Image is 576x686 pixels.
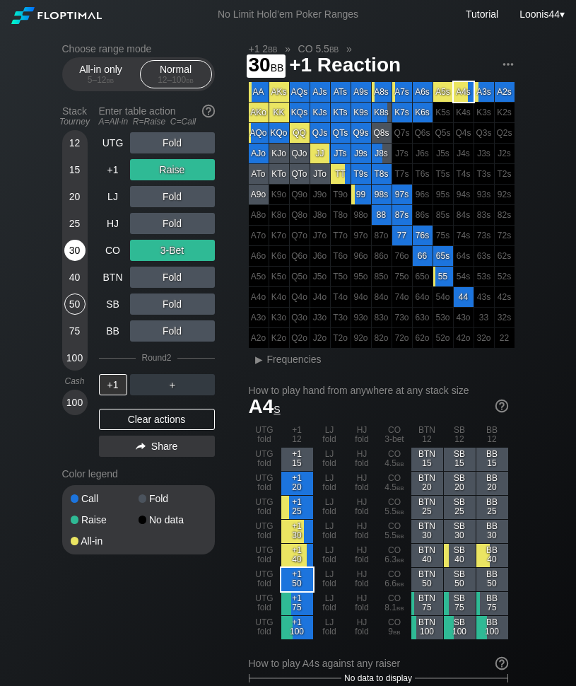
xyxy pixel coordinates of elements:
div: Cash [57,376,93,386]
span: A4 [249,395,281,417]
div: 100% fold in prior round [495,144,515,163]
div: 100% fold in prior round [454,164,474,184]
div: No data [139,515,206,525]
div: 100% fold in prior round [249,328,269,348]
div: 3-Bet [130,240,215,261]
div: 100% fold in prior round [269,205,289,225]
div: UTG fold [249,568,281,591]
div: 100% fold in prior round [290,328,310,348]
div: 100% fold in prior round [495,103,515,122]
div: 100% fold in prior round [413,123,433,143]
div: CO 4.5 [379,472,411,495]
div: UTG fold [249,496,281,519]
div: LJ fold [314,472,346,495]
div: 100% fold in prior round [372,308,392,327]
span: » [339,43,359,54]
div: HJ fold [346,448,378,471]
div: 100% fold in prior round [413,267,433,286]
div: KJo [269,144,289,163]
div: LJ fold [314,448,346,471]
span: » [278,43,298,54]
div: 100% fold in prior round [413,308,433,327]
div: 100% fold in prior round [474,246,494,266]
div: QTo [290,164,310,184]
div: 100% fold in prior round [454,144,474,163]
div: 12 – 100 [146,75,206,85]
div: +1 12 [281,424,313,447]
div: SB [99,293,127,315]
div: +1 50 [281,568,313,591]
div: K9s [351,103,371,122]
div: 100% fold in prior round [249,287,269,307]
div: 50 [64,293,86,315]
div: 100% fold in prior round [290,246,310,266]
div: BTN 25 [411,496,443,519]
div: BB [99,320,127,342]
div: 100% fold in prior round [351,287,371,307]
div: 100% fold in prior round [392,287,412,307]
div: 100% fold in prior round [392,246,412,266]
div: 100% fold in prior round [269,308,289,327]
div: 5 – 12 [71,75,131,85]
div: K7s [392,103,412,122]
img: ellipsis.fd386fe8.svg [500,57,516,72]
div: Raise [130,159,215,180]
div: 100% fold in prior round [433,308,453,327]
div: 100% fold in prior round [433,185,453,204]
span: bb [396,554,404,564]
div: T9s [351,164,371,184]
div: 100% fold in prior round [474,185,494,204]
div: 100% fold in prior round [495,164,515,184]
div: 100% fold in prior round [351,205,371,225]
div: 75 [64,320,86,342]
span: bb [268,43,277,54]
div: 12 [64,132,86,153]
img: help.32db89a4.svg [494,398,510,414]
div: 100% fold in prior round [433,144,453,163]
div: Fold [130,213,215,234]
div: 100% fold in prior round [331,246,351,266]
div: 20 [64,186,86,207]
div: HJ fold [346,496,378,519]
div: 100% fold in prior round [310,328,330,348]
div: Fold [130,320,215,342]
div: AQs [290,82,310,102]
div: QJs [310,123,330,143]
div: 100% fold in prior round [433,226,453,245]
div: CO 4.5 [379,448,411,471]
div: BTN 15 [411,448,443,471]
span: Loonis44 [519,8,560,20]
div: Normal [143,61,208,88]
div: 100% fold in prior round [433,287,453,307]
div: 100% fold in prior round [249,308,269,327]
div: 100% fold in prior round [413,144,433,163]
div: 77 [392,226,412,245]
div: 100% fold in prior round [392,308,412,327]
div: 100% fold in prior round [433,103,453,122]
div: 87s [392,205,412,225]
div: 30 [64,240,86,261]
div: QJo [290,144,310,163]
div: +1 25 [281,496,313,519]
div: 100% fold in prior round [331,205,351,225]
div: 100% fold in prior round [433,205,453,225]
div: HJ fold [346,568,378,591]
div: 88 [372,205,392,225]
div: 100% fold in prior round [413,328,433,348]
div: BB 15 [476,448,508,471]
div: 100% fold in prior round [454,226,474,245]
div: KQo [269,123,289,143]
div: BB 40 [476,544,508,567]
div: 100% fold in prior round [454,328,474,348]
div: 100% fold in prior round [495,308,515,327]
div: AKs [269,82,289,102]
div: 100% fold in prior round [351,328,371,348]
div: 100% fold in prior round [310,246,330,266]
div: Color legend [62,463,215,485]
div: 100% fold in prior round [310,287,330,307]
div: 100% fold in prior round [331,308,351,327]
div: UTG fold [249,448,281,471]
div: 100% fold in prior round [290,287,310,307]
div: CO 5.5 [379,520,411,543]
div: SB 12 [444,424,476,447]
